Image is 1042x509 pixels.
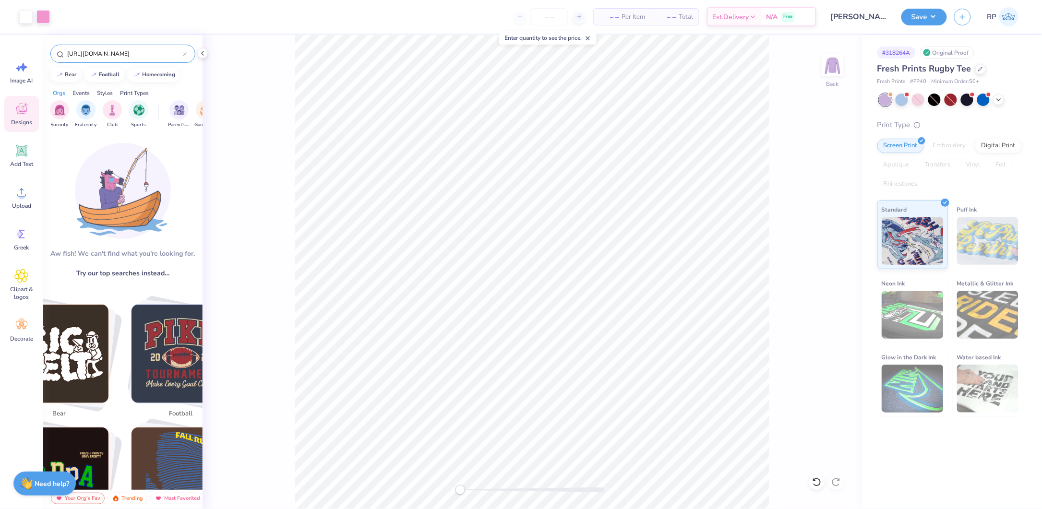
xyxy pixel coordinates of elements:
[11,77,33,84] span: Image AI
[877,177,924,191] div: Rhinestones
[983,7,1023,26] a: RP
[112,495,120,502] img: trending.gif
[12,202,31,210] span: Upload
[882,291,944,339] img: Neon Ink
[132,121,146,129] span: Sports
[823,56,842,75] img: Back
[957,217,1019,265] img: Puff Ink
[10,160,33,168] span: Add Text
[75,143,171,239] img: Loading...
[50,100,69,129] div: filter for Sorority
[75,121,97,129] span: Fraternity
[987,12,997,23] span: RP
[51,493,105,504] div: Your Org's Fav
[165,409,196,419] span: football
[882,352,936,362] span: Glow in the Dark Ink
[499,31,597,45] div: Enter quantity to see the price.
[90,72,97,78] img: trend_line.gif
[921,47,974,59] div: Original Proof
[81,105,91,116] img: Fraternity Image
[54,105,65,116] img: Sorority Image
[35,479,70,488] strong: Need help?
[975,139,1022,153] div: Digital Print
[51,121,69,129] span: Sorority
[679,12,693,22] span: Total
[6,285,37,301] span: Clipart & logos
[960,158,987,172] div: Vinyl
[200,105,211,116] img: Game Day Image
[932,78,980,86] span: Minimum Order: 50 +
[901,9,947,25] button: Save
[120,89,149,97] div: Print Types
[75,100,97,129] button: filter button
[882,365,944,413] img: Glow in the Dark Ink
[174,105,185,116] img: Parent's Weekend Image
[877,119,1023,130] div: Print Type
[168,121,190,129] span: Parent's Weekend
[143,72,176,77] div: homecoming
[50,68,81,82] button: bear
[97,89,113,97] div: Styles
[622,12,645,22] span: Per Item
[11,118,32,126] span: Designs
[882,204,907,214] span: Standard
[194,100,216,129] div: filter for Game Day
[55,495,63,502] img: most_fav.gif
[826,80,839,88] div: Back
[877,139,924,153] div: Screen Print
[108,493,147,504] div: Trending
[103,100,122,129] div: filter for Club
[66,49,183,59] input: Try "Alpha"
[133,105,144,116] img: Sports Image
[107,105,118,116] img: Club Image
[4,304,120,422] button: Stack Card Button bear
[107,121,118,129] span: Club
[990,158,1012,172] div: Foil
[65,72,77,77] div: bear
[599,12,619,22] span: – –
[919,158,957,172] div: Transfers
[75,100,97,129] div: filter for Fraternity
[125,304,242,422] button: Stack Card Button football
[713,12,749,22] span: Est. Delivery
[44,409,75,419] span: bear
[168,100,190,129] button: filter button
[531,8,568,25] input: – –
[957,365,1019,413] img: Water based Ink
[784,13,793,20] span: Free
[76,268,169,278] span: Try our top searches instead…
[99,72,120,77] div: football
[194,100,216,129] button: filter button
[168,100,190,129] div: filter for Parent's Weekend
[957,291,1019,339] img: Metallic & Glitter Ink
[132,305,230,403] img: football
[194,121,216,129] span: Game Day
[56,72,63,78] img: trend_line.gif
[877,78,906,86] span: Fresh Prints
[657,12,676,22] span: – –
[51,249,195,259] div: Aw fish! We can't find what you're looking for.
[824,7,894,26] input: Untitled Design
[14,244,29,251] span: Greek
[877,158,916,172] div: Applique
[133,72,141,78] img: trend_line.gif
[999,7,1018,26] img: Rose Pineda
[129,100,148,129] div: filter for Sports
[72,89,90,97] div: Events
[53,89,65,97] div: Orgs
[150,493,204,504] div: Most Favorited
[882,278,905,288] span: Neon Ink
[84,68,124,82] button: football
[957,278,1014,288] span: Metallic & Glitter Ink
[50,100,69,129] button: filter button
[128,68,180,82] button: homecoming
[957,352,1001,362] span: Water based Ink
[910,78,927,86] span: # FP40
[927,139,972,153] div: Embroidery
[10,335,33,343] span: Decorate
[10,305,108,403] img: bear
[882,217,944,265] img: Standard
[877,63,971,74] span: Fresh Prints Rugby Tee
[957,204,977,214] span: Puff Ink
[767,12,778,22] span: N/A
